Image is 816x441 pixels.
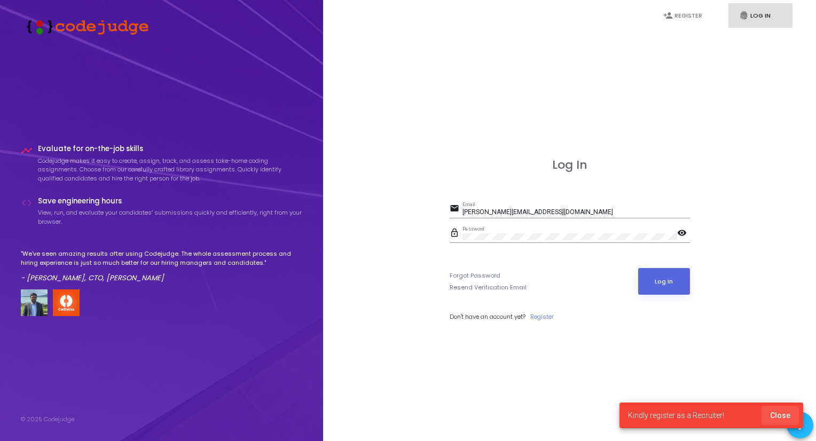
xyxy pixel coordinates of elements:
[628,410,724,421] span: Kindly register as a Recruiter!
[38,208,303,226] p: View, run, and evaluate your candidates’ submissions quickly and efficiently, right from your bro...
[38,197,303,206] h4: Save engineering hours
[21,289,48,316] img: user image
[770,411,790,420] span: Close
[663,11,673,20] i: person_add
[21,415,74,424] div: © 2025 Codejudge
[21,249,303,267] p: "We've seen amazing results after using Codejudge. The whole assessment process and hiring experi...
[762,406,799,425] button: Close
[739,11,749,20] i: fingerprint
[653,3,717,28] a: person_addRegister
[450,203,462,216] mat-icon: email
[450,227,462,240] mat-icon: lock_outline
[21,145,33,156] i: timeline
[462,209,690,216] input: Email
[53,289,80,316] img: company-logo
[38,156,303,183] p: Codejudge makes it easy to create, assign, track, and assess take-home coding assignments. Choose...
[530,312,554,321] a: Register
[450,158,690,172] h3: Log In
[21,273,164,283] em: - [PERSON_NAME], CTO, [PERSON_NAME]
[450,312,525,321] span: Don't have an account yet?
[728,3,793,28] a: fingerprintLog In
[638,268,690,295] button: Log In
[450,271,500,280] a: Forgot Password
[450,283,527,292] a: Resend Verification Email
[38,145,303,153] h4: Evaluate for on-the-job skills
[21,197,33,209] i: code
[677,227,690,240] mat-icon: visibility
